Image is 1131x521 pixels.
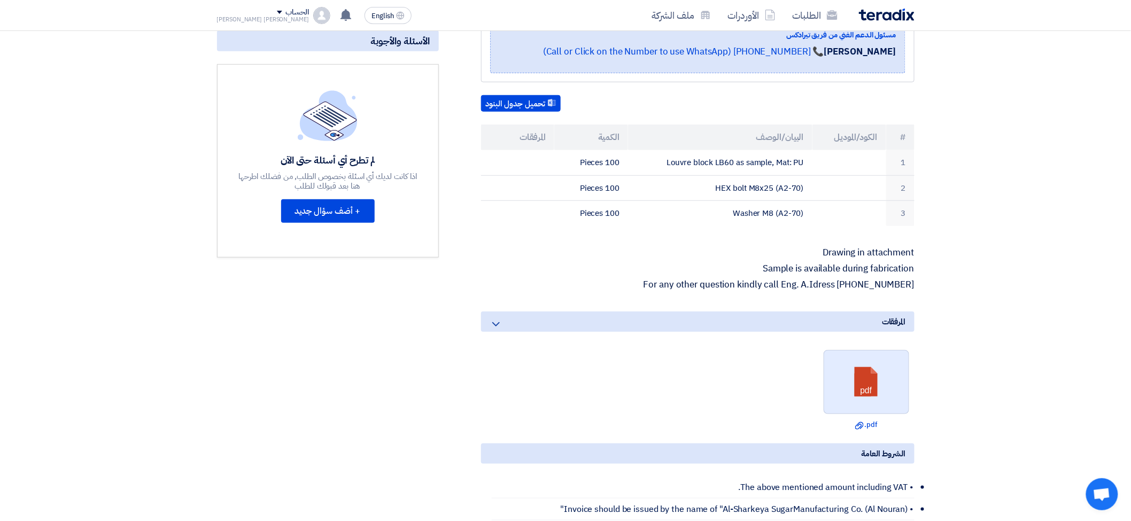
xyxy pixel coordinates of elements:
button: + أضف سؤال جديد [281,199,375,223]
a: الطلبات [784,3,846,28]
button: English [365,7,412,24]
th: المرفقات [481,125,555,150]
span: English [371,12,394,20]
img: empty_state_list.svg [298,90,358,141]
th: الكود/الموديل [812,125,886,150]
td: Louvre block LB60 as sample, Mat: PU [628,150,812,175]
div: اذا كانت لديك أي اسئلة بخصوص الطلب, من فضلك اطرحها هنا بعد قبولك للطلب [237,172,419,191]
div: مسئول الدعم الفني من فريق تيرادكس [499,29,896,41]
img: profile_test.png [313,7,330,24]
a: .pdf [827,419,906,430]
div: الحساب [285,8,308,17]
p: Sample is available during fabrication [481,263,915,274]
th: البيان/الوصف [628,125,812,150]
td: HEX bolt M8x25 (A2-70) [628,175,812,201]
p: For any other question kindly call Eng. A.Idress [PHONE_NUMBER] [481,279,915,290]
td: Washer M8 (A2-70) [628,201,812,226]
li: • Invoice should be issued by the name of "Al-Sharkeya SugarManufacturing Co. (Al Nouran)" [492,499,915,520]
li: • The above mentioned amount including VAT. [492,477,915,499]
span: المرفقات [882,316,905,328]
strong: [PERSON_NAME] [824,45,896,58]
p: Drawing in attachment [481,247,915,258]
th: # [886,125,915,150]
th: الكمية [554,125,628,150]
a: ملف الشركة [644,3,719,28]
a: الأوردرات [719,3,784,28]
span: الأسئلة والأجوبة [371,35,430,47]
td: 100 Pieces [554,175,628,201]
a: 📞 [PHONE_NUMBER] (Call or Click on the Number to use WhatsApp) [543,45,824,58]
div: دردشة مفتوحة [1086,478,1118,510]
td: 3 [886,201,915,226]
td: 2 [886,175,915,201]
button: تحميل جدول البنود [481,95,561,112]
td: 100 Pieces [554,201,628,226]
td: 100 Pieces [554,150,628,175]
td: 1 [886,150,915,175]
div: [PERSON_NAME] [PERSON_NAME] [217,17,309,22]
div: لم تطرح أي أسئلة حتى الآن [237,154,419,166]
span: الشروط العامة [862,448,906,460]
img: Teradix logo [859,9,915,21]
